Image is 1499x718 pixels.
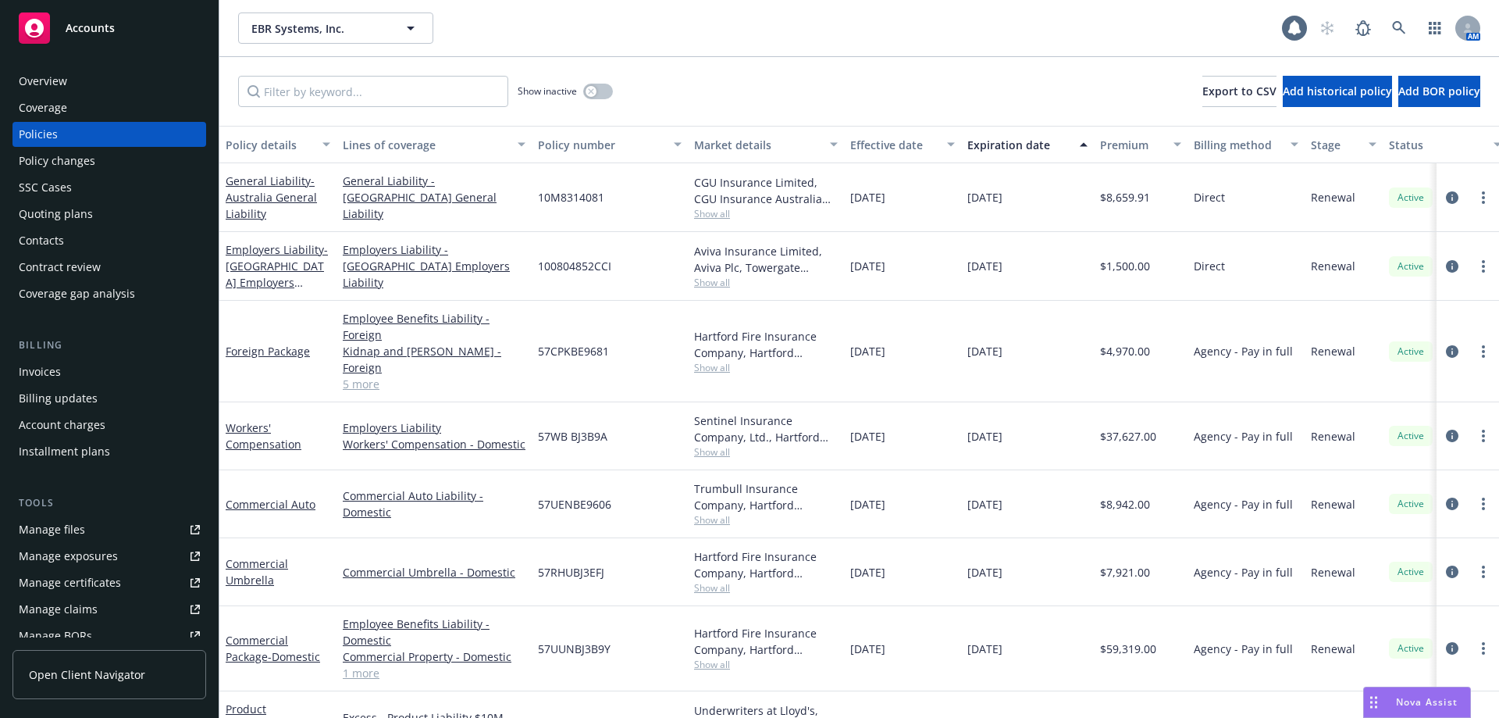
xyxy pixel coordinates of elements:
a: circleInformation [1443,342,1462,361]
span: 57WB BJ3B9A [538,428,607,445]
a: Commercial Umbrella - Domestic [343,564,525,580]
span: Show all [694,207,838,220]
a: Manage BORs [12,623,206,648]
div: Quoting plans [19,202,93,227]
span: [DATE] [967,343,1002,359]
span: Accounts [66,22,115,34]
span: $7,921.00 [1100,564,1150,580]
span: Agency - Pay in full [1194,564,1293,580]
span: Active [1395,429,1426,443]
a: Employers Liability - [GEOGRAPHIC_DATA] Employers Liability [343,241,525,291]
span: Show all [694,658,838,671]
button: EBR Systems, Inc. [238,13,433,44]
span: Direct [1194,189,1225,205]
a: Policies [12,122,206,147]
div: Manage claims [19,597,98,622]
div: Coverage [19,95,67,120]
span: Renewal [1311,564,1355,580]
span: Add BOR policy [1398,84,1480,98]
a: 5 more [343,376,525,392]
span: Nova Assist [1396,695,1458,709]
span: Open Client Navigator [29,666,145,683]
span: $37,627.00 [1100,428,1156,445]
div: Manage certificates [19,570,121,595]
button: Policy number [532,126,688,163]
a: Policy changes [12,148,206,173]
span: [DATE] [850,496,885,513]
span: Active [1395,259,1426,273]
a: more [1474,427,1493,445]
a: Kidnap and [PERSON_NAME] - Foreign [343,343,525,376]
div: Lines of coverage [343,137,508,153]
a: Manage files [12,517,206,542]
span: Show inactive [518,84,577,98]
a: circleInformation [1443,495,1462,513]
div: Contract review [19,255,101,280]
a: circleInformation [1443,188,1462,207]
span: [DATE] [967,496,1002,513]
div: Manage BORs [19,623,92,648]
a: General Liability - [GEOGRAPHIC_DATA] General Liability [343,173,525,222]
div: Hartford Fire Insurance Company, Hartford Insurance Group [694,548,838,581]
button: Premium [1094,126,1187,163]
a: Accounts [12,6,206,50]
a: Workers' Compensation [226,420,301,452]
a: circleInformation [1443,257,1462,276]
div: Policies [19,122,58,147]
span: EBR Systems, Inc. [251,20,386,37]
a: Commercial Auto Liability - Domestic [343,488,525,520]
span: [DATE] [967,189,1002,205]
a: SSC Cases [12,175,206,200]
div: CGU Insurance Limited, CGU Insurance Australia Pty Limited, Elkington [PERSON_NAME] [PERSON_NAME]... [694,174,838,207]
span: $4,970.00 [1100,343,1150,359]
div: Status [1389,137,1484,153]
div: Installment plans [19,439,110,464]
button: Billing method [1187,126,1305,163]
div: Hartford Fire Insurance Company, Hartford Insurance Group [694,625,838,658]
button: Expiration date [961,126,1094,163]
a: circleInformation [1443,639,1462,658]
span: Agency - Pay in full [1194,343,1293,359]
a: Contract review [12,255,206,280]
span: [DATE] [850,564,885,580]
span: Active [1395,345,1426,359]
span: $8,659.91 [1100,189,1150,205]
a: Commercial Umbrella [226,556,288,588]
span: 57RHUBJ3EFJ [538,564,604,580]
span: Show all [694,513,838,527]
span: Renewal [1311,258,1355,274]
a: Invoices [12,359,206,384]
span: Active [1395,641,1426,655]
span: 57CPKBE9681 [538,343,609,359]
div: Drag to move [1364,688,1383,717]
a: circleInformation [1443,427,1462,445]
span: Export to CSV [1202,84,1276,98]
span: [DATE] [850,428,885,445]
a: 1 more [343,665,525,681]
span: Show all [694,361,838,374]
div: Policy number [538,137,664,153]
span: Agency - Pay in full [1194,428,1293,445]
a: Employee Benefits Liability - Foreign [343,310,525,343]
span: Direct [1194,258,1225,274]
div: Billing updates [19,386,98,411]
span: [DATE] [967,258,1002,274]
div: SSC Cases [19,175,72,200]
span: 10M8314081 [538,189,604,205]
span: Agency - Pay in full [1194,641,1293,657]
a: more [1474,188,1493,207]
div: Stage [1311,137,1359,153]
div: Sentinel Insurance Company, Ltd., Hartford Insurance Group [694,413,838,445]
input: Filter by keyword... [238,76,508,107]
button: Effective date [844,126,961,163]
button: Policy details [219,126,336,163]
button: Export to CSV [1202,76,1276,107]
div: Manage files [19,517,85,542]
span: [DATE] [967,428,1002,445]
div: Tools [12,495,206,511]
span: Show all [694,581,838,595]
div: Account charges [19,413,105,438]
a: Overview [12,69,206,94]
span: [DATE] [967,641,1002,657]
a: more [1474,342,1493,361]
